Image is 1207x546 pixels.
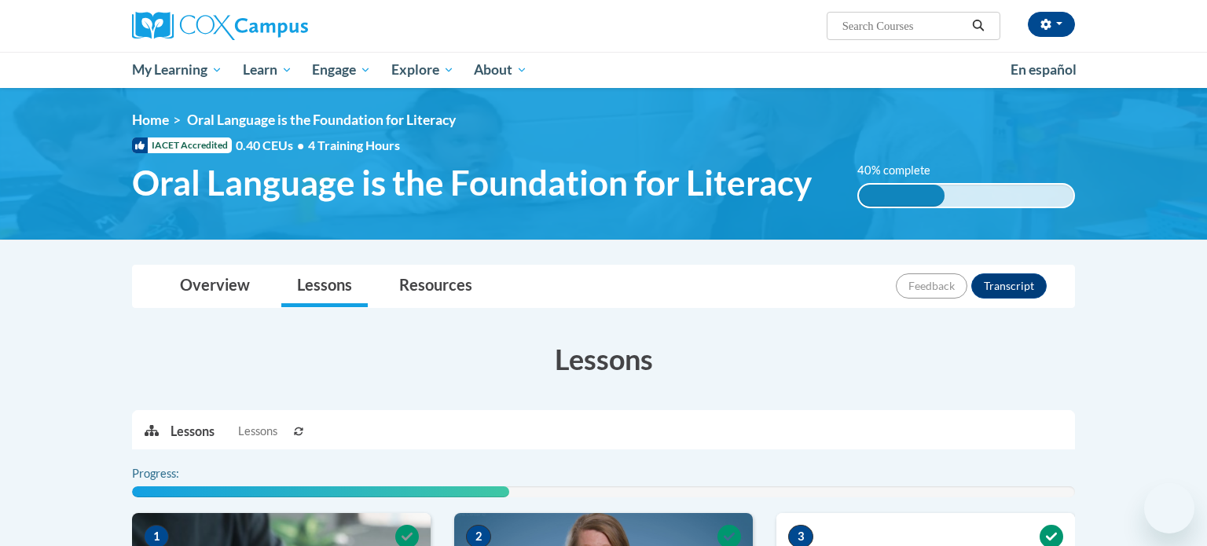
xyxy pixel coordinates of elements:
iframe: Button to launch messaging window [1144,483,1194,533]
span: En español [1011,61,1077,78]
span: About [474,60,527,79]
button: Account Settings [1028,12,1075,37]
span: Explore [391,60,454,79]
a: Overview [164,266,266,307]
button: Search [967,16,990,35]
a: Learn [233,52,303,88]
span: • [297,137,304,152]
div: Main menu [108,52,1099,88]
button: Transcript [971,273,1047,299]
span: Learn [243,60,292,79]
span: 0.40 CEUs [236,137,308,154]
h3: Lessons [132,339,1075,379]
input: Search Courses [841,16,967,35]
a: Explore [381,52,464,88]
span: 4 Training Hours [308,137,400,152]
div: 40% complete [859,185,945,207]
span: Lessons [238,423,277,440]
a: Home [132,112,169,128]
label: Progress: [132,465,222,482]
span: My Learning [132,60,222,79]
span: Oral Language is the Foundation for Literacy [187,112,456,128]
a: Lessons [281,266,368,307]
a: Resources [383,266,488,307]
a: Engage [302,52,381,88]
a: En español [1000,53,1087,86]
span: Engage [312,60,371,79]
a: Cox Campus [132,12,431,40]
a: About [464,52,538,88]
label: 40% complete [857,162,948,179]
span: Oral Language is the Foundation for Literacy [132,162,812,203]
span: IACET Accredited [132,137,232,153]
a: My Learning [122,52,233,88]
img: Cox Campus [132,12,308,40]
button: Feedback [896,273,967,299]
p: Lessons [171,423,215,440]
